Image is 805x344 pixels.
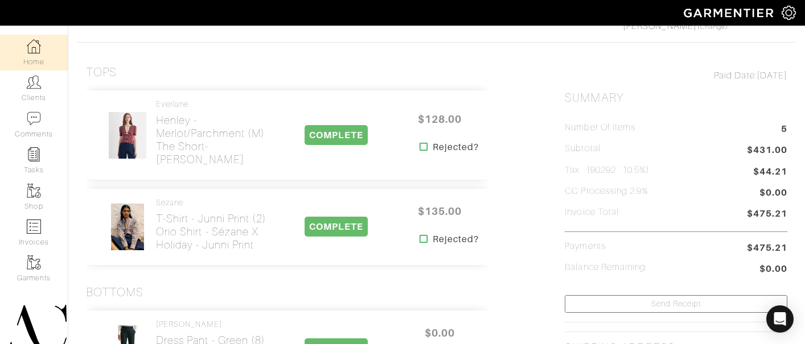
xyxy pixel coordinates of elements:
a: Change [700,23,725,30]
h3: Bottoms [86,285,143,300]
img: gear-icon-white-bd11855cb880d31180b6d7d6211b90ccbf57a29d726f0c71d8c61bd08dd39cc2.png [782,6,796,20]
img: 3WihiFiqMDrbr5ZQYkKSMi2g [110,203,145,251]
span: Paid Date: [714,71,757,81]
span: COMPLETE [305,217,368,237]
img: clients-icon-6bae9207a08558b7cb47a8932f037763ab4055f8c8b6bfacd5dc20c3e0201464.png [27,75,41,89]
h2: Summary [565,91,787,105]
h4: Sezane [156,198,272,208]
a: [PERSON_NAME] [623,21,697,31]
span: $44.21 [753,165,787,179]
span: $0.00 [759,262,787,277]
img: garments-icon-b7da505a4dc4fd61783c78ac3ca0ef83fa9d6f193b1c9dc38574b1d14d53ca28.png [27,184,41,198]
a: Send Receipt [565,295,787,313]
div: Open Intercom Messenger [766,305,794,333]
img: garments-icon-b7da505a4dc4fd61783c78ac3ca0ef83fa9d6f193b1c9dc38574b1d14d53ca28.png [27,255,41,270]
a: Sezane T-Shirt - Junni Print (2)Orio Shirt - Sézane x Holiday - Junni Print [156,198,272,251]
h5: Invoice Total [565,207,619,218]
span: $135.00 [406,199,474,223]
span: $128.00 [406,107,474,131]
img: dashboard-icon-dbcd8f5a0b271acd01030246c82b418ddd0df26cd7fceb0bd07c9910d44c42f6.png [27,39,41,53]
img: orders-icon-0abe47150d42831381b5fb84f609e132dff9fe21cb692f30cb5eec754e2cba89.png [27,219,41,234]
img: comment-icon-a0a6a9ef722e966f86d9cbdc48e553b5cf19dbc54f86b18d962a5391bc8f6eb6.png [27,111,41,126]
strong: Rejected? [433,140,479,154]
h2: T-Shirt - Junni Print (2) Orio Shirt - Sézane x Holiday - Junni Print [156,212,272,251]
h5: Number of Items [565,122,635,133]
h5: Tax (90292 : 10.5%) [565,165,650,176]
img: garmentier-logo-header-white-b43fb05a5012e4ada735d5af1a66efaba907eab6374d6393d1fbf88cb4ef424d.png [678,3,782,23]
span: $0.00 [759,186,787,201]
div: [DATE] [565,69,787,82]
img: GMthr7s2eYSsYcYD9JdFjPsB [108,111,147,159]
h4: [PERSON_NAME] [156,320,272,329]
span: $431.00 [747,143,787,159]
img: reminder-icon-8004d30b9f0a5d33ae49ab947aed9ed385cf756f9e5892f1edd6e32f2345188e.png [27,147,41,161]
h3: Tops [86,65,117,80]
h4: Everlane [156,100,272,109]
h5: Balance Remaining [565,262,646,273]
h5: Payments [565,241,605,252]
span: 5 [781,122,787,138]
h5: Subtotal [565,143,600,154]
a: Everlane Henley - Merlot/Parchment (M)The Short-[PERSON_NAME] [156,100,272,166]
h5: CC Processing 2.9% [565,186,648,197]
h2: Henley - Merlot/Parchment (M) The Short-[PERSON_NAME] [156,114,272,166]
strong: Rejected? [433,233,479,246]
span: COMPLETE [305,125,368,145]
span: $475.21 [747,207,787,222]
span: $475.21 [747,241,787,255]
